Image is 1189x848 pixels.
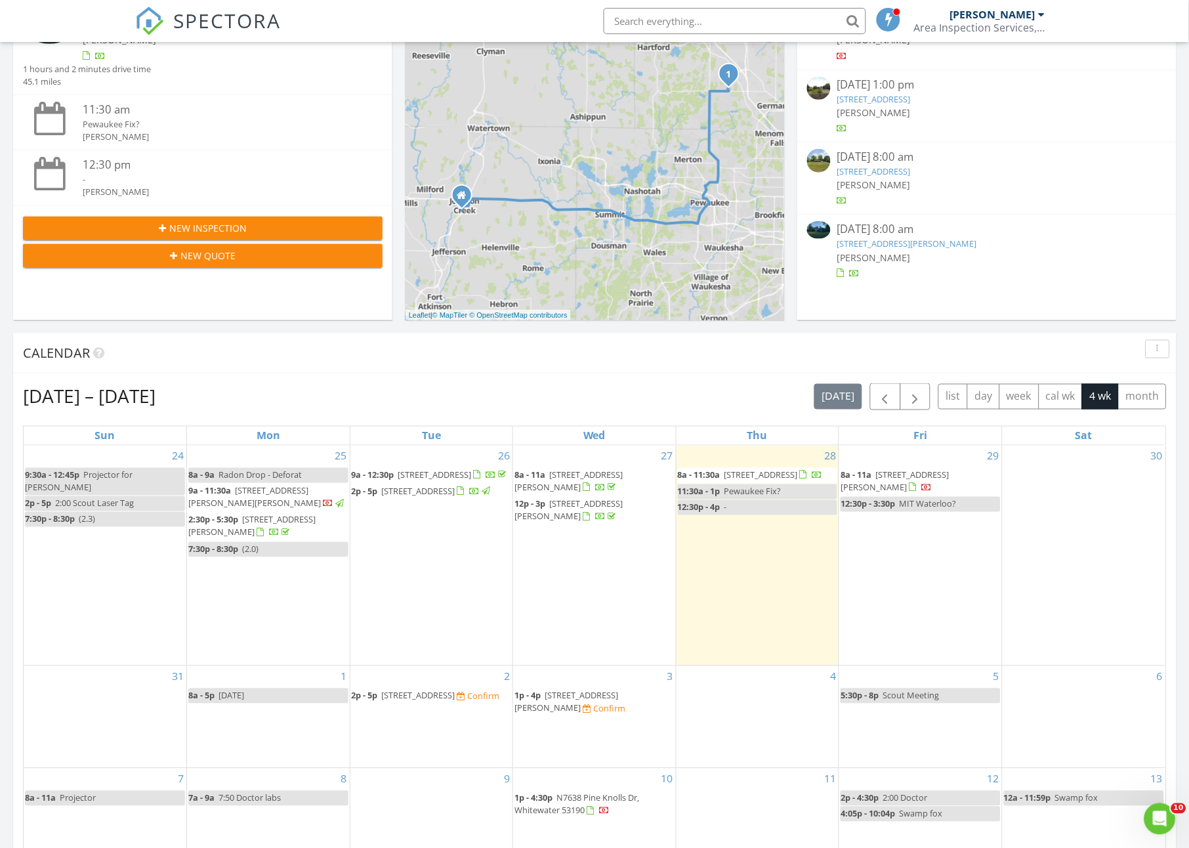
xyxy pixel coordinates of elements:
[822,446,839,467] a: Go to August 28, 2025
[187,666,350,768] td: Go to September 1, 2025
[513,666,677,768] td: Go to September 3, 2025
[173,7,281,34] span: SPECTORA
[188,485,321,509] span: [STREET_ADDRESS][PERSON_NAME][PERSON_NAME]
[188,514,316,538] span: [STREET_ADDRESS][PERSON_NAME]
[514,468,675,496] a: 8a - 11a [STREET_ADDRESS][PERSON_NAME]
[807,221,1167,280] a: [DATE] 8:00 am [STREET_ADDRESS][PERSON_NAME] [PERSON_NAME]
[514,497,675,525] a: 12p - 3p [STREET_ADDRESS][PERSON_NAME]
[678,469,720,481] span: 8a - 11:30a
[604,8,866,34] input: Search everything...
[1039,384,1083,410] button: cal wk
[837,149,1137,165] div: [DATE] 8:00 am
[1118,384,1167,410] button: month
[169,666,186,687] a: Go to August 31, 2025
[841,792,879,804] span: 2p - 4:30p
[83,173,352,186] div: -
[724,486,782,498] span: Pewaukee Fix?
[841,498,895,510] span: 12:30p - 3:30p
[837,251,911,264] span: [PERSON_NAME]
[514,690,541,702] span: 1p - 4p
[841,808,895,820] span: 4:05p - 10:04p
[24,666,187,768] td: Go to August 31, 2025
[23,75,151,88] div: 45.1 miles
[188,690,215,702] span: 8a - 5p
[967,384,1000,410] button: day
[188,469,215,481] span: 8a - 9a
[583,703,625,715] a: Confirm
[899,498,956,510] span: MIT Waterloo?
[188,514,238,526] span: 2:30p - 5:30p
[187,446,350,666] td: Go to August 25, 2025
[514,792,553,804] span: 1p - 4:30p
[462,195,470,203] div: N6204 Jefferson Rd, Johnson Creek WI 53038
[514,791,675,819] a: 1p - 4:30p N7638 Pine Knolls Dr, Whitewater 53190
[950,8,1035,21] div: [PERSON_NAME]
[468,691,500,702] div: Confirm
[23,383,156,410] h2: [DATE] – [DATE]
[1002,446,1165,666] td: Go to August 30, 2025
[25,792,56,804] span: 8a - 11a
[23,217,383,240] button: New Inspection
[188,543,238,555] span: 7:30p - 8:30p
[1004,792,1051,804] span: 12a - 11:59p
[495,446,512,467] a: Go to August 26, 2025
[837,238,977,249] a: [STREET_ADDRESS][PERSON_NAME]
[188,485,231,497] span: 9a - 11:30a
[188,485,346,509] a: 9a - 11:30a [STREET_ADDRESS][PERSON_NAME][PERSON_NAME]
[1171,803,1186,814] span: 10
[24,446,187,666] td: Go to August 24, 2025
[839,666,1003,768] td: Go to September 5, 2025
[514,690,618,714] a: 1p - 4p [STREET_ADDRESS][PERSON_NAME]
[911,427,930,445] a: Friday
[514,689,675,717] a: 1p - 4p [STREET_ADDRESS][PERSON_NAME] Confirm
[382,690,455,702] span: [STREET_ADDRESS]
[514,498,545,510] span: 12p - 3p
[352,690,457,702] a: 2p - 5p [STREET_ADDRESS]
[870,383,901,410] button: Previous
[55,498,134,509] span: 2:00 Scout Laser Tag
[841,469,949,494] a: 8a - 11a [STREET_ADDRESS][PERSON_NAME]
[219,469,302,481] span: Radon Drop - Deforat
[1144,803,1176,835] iframe: Intercom live chat
[807,77,1167,135] a: [DATE] 1:00 pm [STREET_ADDRESS] [PERSON_NAME]
[985,769,1002,790] a: Go to September 12, 2025
[350,446,513,666] td: Go to August 26, 2025
[678,469,823,481] a: 8a - 11:30a [STREET_ADDRESS]
[23,344,90,362] span: Calendar
[352,468,512,484] a: 9a - 12:30p [STREET_ADDRESS]
[25,513,75,525] span: 7:30p - 8:30p
[83,102,352,118] div: 11:30 am
[169,446,186,467] a: Go to August 24, 2025
[724,469,798,481] span: [STREET_ADDRESS]
[23,244,383,268] button: New Quote
[841,469,949,494] span: [STREET_ADDRESS][PERSON_NAME]
[678,486,720,498] span: 11:30a - 1p
[175,769,186,790] a: Go to September 7, 2025
[1082,384,1119,410] button: 4 wk
[409,311,430,319] a: Leaflet
[352,690,378,702] span: 2p - 5p
[659,446,676,467] a: Go to August 27, 2025
[432,311,468,319] a: © MapTiler
[1002,666,1165,768] td: Go to September 6, 2025
[188,484,348,512] a: 9a - 11:30a [STREET_ADDRESS][PERSON_NAME][PERSON_NAME]
[745,427,770,445] a: Thursday
[837,93,911,105] a: [STREET_ADDRESS]
[83,118,352,131] div: Pewaukee Fix?
[93,427,118,445] a: Sunday
[883,792,927,804] span: 2:00 Doctor
[1055,792,1098,804] span: Swamp fox
[827,666,839,687] a: Go to September 4, 2025
[219,792,281,804] span: 7:50 Doctor labs
[25,469,133,494] span: Projector for [PERSON_NAME]
[23,4,383,88] a: 8:00 am [STREET_ADDRESS][PERSON_NAME] [PERSON_NAME] 1 hours and 2 minutes drive time 45.1 miles
[352,486,493,498] a: 2p - 5p [STREET_ADDRESS]
[398,469,472,481] span: [STREET_ADDRESS]
[514,469,623,494] a: 8a - 11a [STREET_ADDRESS][PERSON_NAME]
[25,469,79,481] span: 9:30a - 12:45p
[169,221,247,235] span: New Inspection
[729,74,737,81] div: 1788 Woodsfield Dr, Richfield, WI 53076
[352,486,378,498] span: 2p - 5p
[807,221,831,239] img: 9350604%2Fcover_photos%2FRNUtQqEJV3WY5JDxFX8s%2Fsmall.9350604-1756385770514
[837,77,1137,93] div: [DATE] 1:00 pm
